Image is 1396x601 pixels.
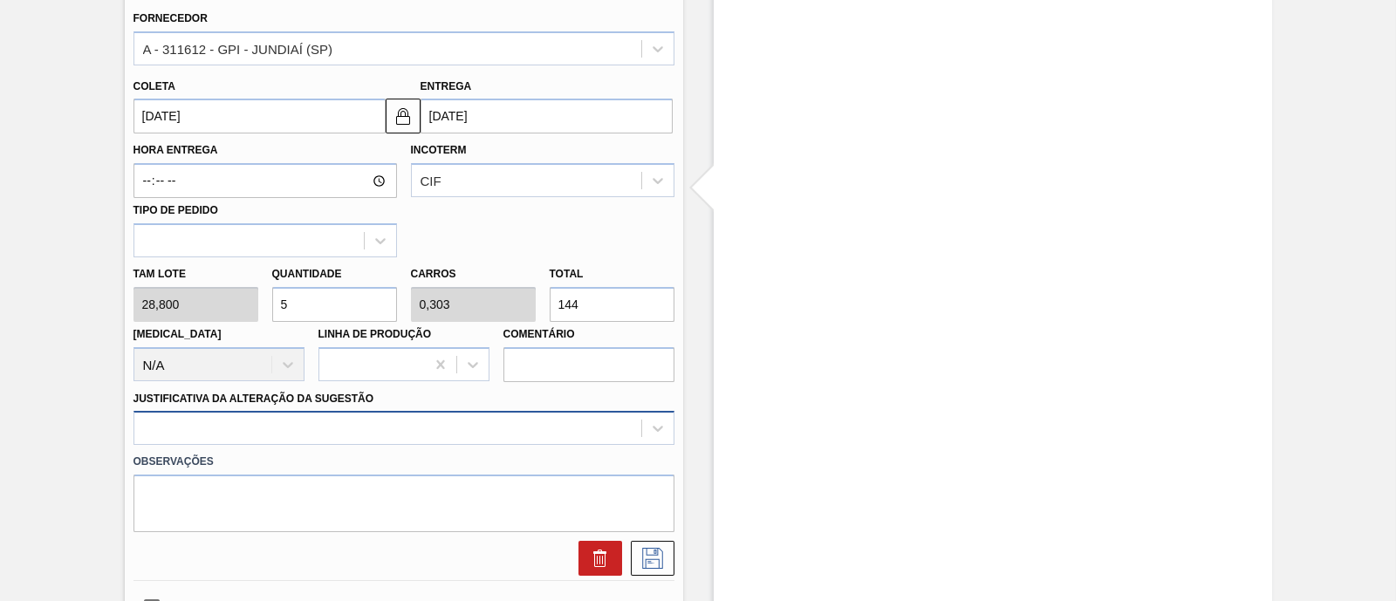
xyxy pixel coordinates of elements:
[133,328,222,340] label: [MEDICAL_DATA]
[143,41,333,56] div: A - 311612 - GPI - JUNDIAÍ (SP)
[133,393,374,405] label: Justificativa da Alteração da Sugestão
[421,174,441,188] div: CIF
[411,144,467,156] label: Incoterm
[133,449,674,475] label: Observações
[550,268,584,280] label: Total
[421,80,472,92] label: Entrega
[133,12,208,24] label: Fornecedor
[622,541,674,576] div: Salvar Sugestão
[133,204,218,216] label: Tipo de pedido
[133,262,258,287] label: Tam lote
[133,138,397,163] label: Hora Entrega
[133,80,175,92] label: Coleta
[133,99,386,133] input: dd/mm/yyyy
[421,99,673,133] input: dd/mm/yyyy
[393,106,414,126] img: locked
[318,328,432,340] label: Linha de Produção
[503,322,674,347] label: Comentário
[386,99,421,133] button: locked
[272,268,342,280] label: Quantidade
[411,268,456,280] label: Carros
[570,541,622,576] div: Excluir Sugestão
